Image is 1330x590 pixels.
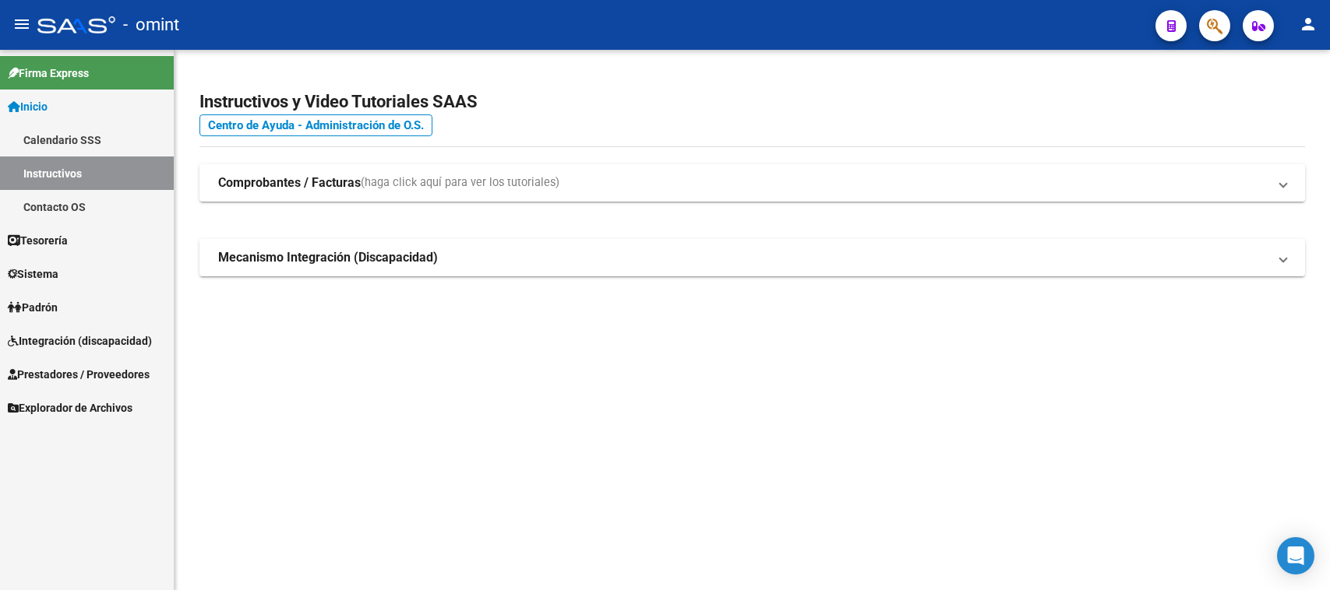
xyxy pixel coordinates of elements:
span: Explorador de Archivos [8,399,132,416]
span: (haga click aquí para ver los tutoriales) [361,174,559,191]
span: Integración (discapacidad) [8,332,152,349]
span: Inicio [8,98,48,115]
mat-icon: person [1299,15,1318,33]
span: Firma Express [8,65,89,82]
span: Sistema [8,265,58,283]
mat-expansion-panel-header: Mecanismo Integración (Discapacidad) [199,239,1305,276]
mat-icon: menu [12,15,31,33]
span: Padrón [8,299,58,316]
strong: Mecanismo Integración (Discapacidad) [218,249,438,266]
strong: Comprobantes / Facturas [218,174,361,191]
span: Tesorería [8,232,68,249]
div: Open Intercom Messenger [1277,537,1314,574]
span: - omint [123,8,179,42]
h2: Instructivos y Video Tutoriales SAAS [199,87,1305,117]
mat-expansion-panel-header: Comprobantes / Facturas(haga click aquí para ver los tutoriales) [199,164,1305,202]
a: Centro de Ayuda - Administración de O.S. [199,114,432,136]
span: Prestadores / Proveedores [8,366,150,383]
